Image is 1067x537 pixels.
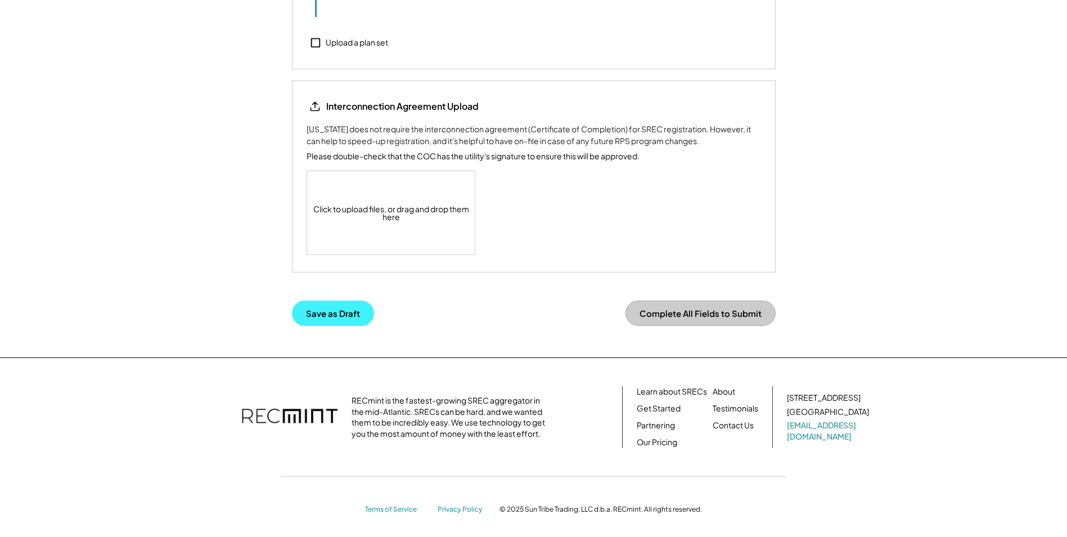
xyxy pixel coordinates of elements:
a: Our Pricing [637,437,677,448]
div: RECmint is the fastest-growing SREC aggregator in the mid-Atlantic. SRECs can be hard, and we wan... [352,395,551,439]
div: [STREET_ADDRESS] [787,392,861,404]
div: Interconnection Agreement Upload [326,100,479,113]
a: Get Started [637,403,681,414]
div: [US_STATE] does not require the interconnection agreement (Certificate of Completion) for SREC re... [307,123,761,147]
a: Testimonials [713,403,758,414]
button: Complete All Fields to Submit [625,301,776,326]
a: Partnering [637,420,675,431]
a: Learn about SRECs [637,386,707,397]
a: Privacy Policy [438,505,488,514]
div: Upload a plan set [326,37,388,48]
div: © 2025 Sun Tribe Trading, LLC d.b.a. RECmint. All rights reserved. [499,505,702,514]
button: Save as Draft [292,301,374,326]
div: Click to upload files, or drag and drop them here [307,171,476,254]
div: Please double-check that the COC has the utility's signature to ensure this will be approved. [307,150,640,162]
a: Terms of Service [365,505,427,514]
a: About [713,386,735,397]
img: recmint-logotype%403x.png [242,397,337,437]
a: Contact Us [713,420,754,431]
div: [GEOGRAPHIC_DATA] [787,406,869,418]
a: [EMAIL_ADDRESS][DOMAIN_NAME] [787,420,871,442]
